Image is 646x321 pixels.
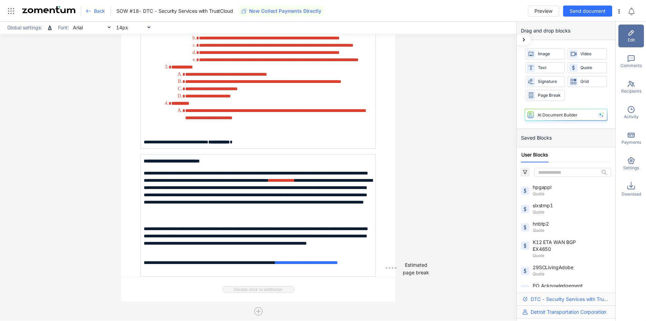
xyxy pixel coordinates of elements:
span: Send document [570,7,606,15]
span: Back [94,8,105,15]
span: 29SCLivingAdobe [533,264,585,271]
span: Double click to add footer [222,286,294,293]
span: SOW #18- DTC - Security Services with TrustCloud [116,8,233,15]
div: Quote [568,62,607,73]
div: Edit [618,25,644,47]
div: Text [525,62,565,73]
span: Image [538,51,561,57]
span: DTC - Security Services with TrustCloud [531,296,610,303]
span: 14px [116,22,150,33]
div: Page Break [525,90,565,101]
div: Signature [525,76,565,87]
div: Activity [618,101,644,124]
div: hpgapplQuote [517,182,615,198]
button: Preview [528,6,559,17]
span: Quote [580,65,604,71]
button: Send document [563,6,612,17]
span: Recipients [621,88,642,94]
button: Now Collect Payments Directly [239,6,324,17]
button: filter [521,168,529,176]
span: Quote [533,253,610,259]
span: Now Collect Payments Directly [249,8,321,15]
div: ---- [385,264,397,279]
span: Settings [623,165,639,171]
div: Notifications [627,3,641,19]
div: 29SCLivingAdobeQuote [517,263,615,278]
span: Quote [533,271,610,277]
span: Quote [533,209,610,215]
div: Payments [618,127,644,150]
span: Video [580,51,604,57]
span: PO Acknowledgement [533,282,585,289]
div: Download [618,178,644,201]
div: Image [525,48,565,59]
span: hpgappl [533,184,585,191]
span: Font: [56,24,71,31]
span: Quote [533,227,610,234]
div: Saved Blocks [517,129,615,147]
span: Quote [533,191,610,197]
span: Grid [580,78,604,85]
span: Page Break [538,92,561,99]
span: Edit [628,37,635,43]
div: Drag and drop blocks [517,22,615,40]
div: K12 ETA WAN BGP EX4650Quote [517,237,615,260]
span: K12 ETA WAN BGP EX4650 [533,239,585,253]
div: PO Acknowledgement [517,281,615,297]
div: hnbtp2Quote [517,219,615,235]
span: Global settings: [5,24,44,31]
div: Estimated [405,261,427,269]
div: AI Document Builder [538,112,578,117]
span: User Blocks [521,151,548,158]
div: Video [568,48,607,59]
div: Grid [568,76,607,87]
span: Comments [620,63,642,69]
div: page break [403,269,429,276]
div: slxstmp1Quote [517,201,615,217]
div: Recipients [618,76,644,98]
span: Payments [621,139,641,145]
span: Download [621,191,641,197]
span: Activity [624,114,639,120]
span: Detroit Transportation Corporation [531,309,606,315]
span: filter [523,170,528,174]
span: slxstmp1 [533,202,585,209]
div: Comments [618,50,644,73]
span: Arial [73,22,111,33]
span: Text [538,65,561,71]
span: hnbtp2 [533,220,585,227]
div: Settings [618,152,644,175]
img: Zomentum Logo [22,6,75,13]
span: Signature [538,78,561,85]
span: Preview [534,7,552,15]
